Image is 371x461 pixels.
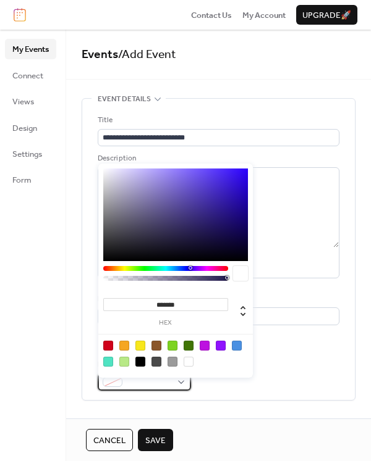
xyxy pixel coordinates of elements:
a: Connect [5,65,56,85]
span: Settings [12,148,42,160]
span: My Account [242,9,286,22]
span: Design [12,122,37,135]
div: #BD10E0 [200,341,210,351]
div: #9B9B9B [168,357,177,367]
div: #7ED321 [168,341,177,351]
div: #4A90E2 [232,341,242,351]
div: Title [98,114,337,127]
a: Contact Us [191,9,232,21]
a: Events [82,43,118,66]
span: Save [145,434,166,447]
div: #D0021B [103,341,113,351]
span: Views [12,96,34,108]
span: Event details [98,93,151,106]
button: Cancel [86,429,133,451]
span: Cancel [93,434,126,447]
img: logo [14,8,26,22]
a: Settings [5,144,56,164]
span: / Add Event [118,43,176,66]
div: #9013FE [216,341,226,351]
button: Save [138,429,173,451]
a: Design [5,118,56,138]
div: #B8E986 [119,357,129,367]
a: My Events [5,39,56,59]
div: #50E3C2 [103,357,113,367]
div: #000000 [135,357,145,367]
div: #F5A623 [119,341,129,351]
label: hex [103,320,228,326]
a: Form [5,170,56,189]
span: Connect [12,70,43,82]
span: Upgrade 🚀 [302,9,351,22]
span: My Events [12,43,49,56]
div: #F8E71C [135,341,145,351]
div: #4A4A4A [151,357,161,367]
span: Form [12,174,32,186]
span: Date and time [98,415,150,428]
button: Upgrade🚀 [296,5,357,25]
div: #FFFFFF [184,357,194,367]
a: My Account [242,9,286,21]
div: #417505 [184,341,194,351]
div: Description [98,152,337,165]
a: Views [5,91,56,111]
span: Contact Us [191,9,232,22]
div: #8B572A [151,341,161,351]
